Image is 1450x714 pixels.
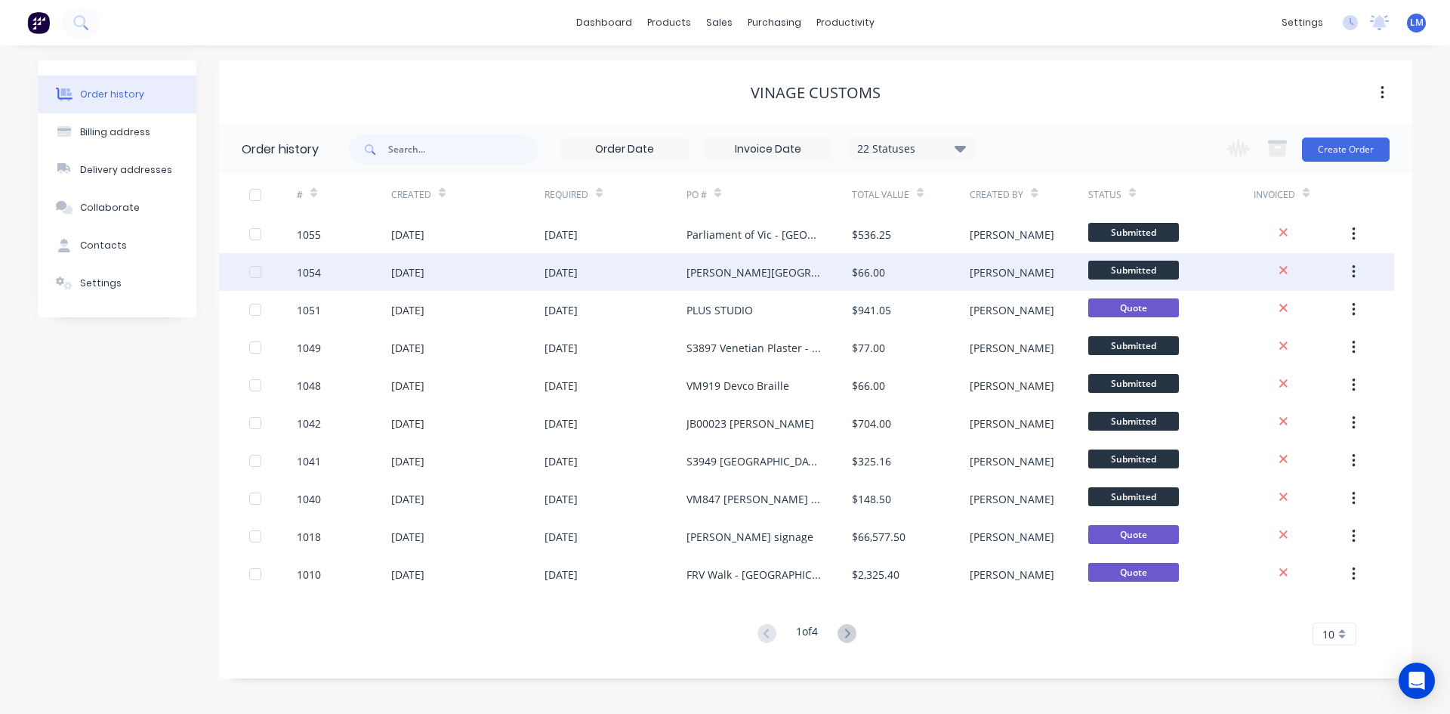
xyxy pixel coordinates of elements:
[545,453,578,469] div: [DATE]
[970,529,1054,545] div: [PERSON_NAME]
[545,340,578,356] div: [DATE]
[1088,412,1179,431] span: Submitted
[545,174,686,215] div: Required
[1088,336,1179,355] span: Submitted
[545,264,578,280] div: [DATE]
[297,188,303,202] div: #
[686,227,822,243] div: Parliament of Vic - [GEOGRAPHIC_DATA] (Length of Hose)
[561,138,688,161] input: Order Date
[970,227,1054,243] div: [PERSON_NAME]
[1088,563,1179,582] span: Quote
[545,302,578,318] div: [DATE]
[686,529,813,545] div: [PERSON_NAME] signage
[686,264,822,280] div: [PERSON_NAME][GEOGRAPHIC_DATA]
[38,113,196,151] button: Billing address
[852,174,970,215] div: Total Value
[297,453,321,469] div: 1041
[391,491,424,507] div: [DATE]
[852,264,885,280] div: $66.00
[686,378,789,394] div: VM919 Devco Braille
[545,529,578,545] div: [DATE]
[970,491,1054,507] div: [PERSON_NAME]
[1410,16,1424,29] span: LM
[699,11,740,34] div: sales
[686,174,852,215] div: PO #
[391,567,424,583] div: [DATE]
[640,11,699,34] div: products
[852,227,891,243] div: $536.25
[38,264,196,302] button: Settings
[297,378,321,394] div: 1048
[970,378,1054,394] div: [PERSON_NAME]
[297,302,321,318] div: 1051
[391,378,424,394] div: [DATE]
[297,340,321,356] div: 1049
[1088,174,1254,215] div: Status
[80,239,127,252] div: Contacts
[970,567,1054,583] div: [PERSON_NAME]
[545,567,578,583] div: [DATE]
[545,227,578,243] div: [DATE]
[1088,188,1121,202] div: Status
[80,201,140,215] div: Collaborate
[391,453,424,469] div: [DATE]
[852,340,885,356] div: $77.00
[686,416,814,431] div: JB00023 [PERSON_NAME]
[391,302,424,318] div: [DATE]
[686,491,822,507] div: VM847 [PERSON_NAME] Rd - Panel
[970,188,1023,202] div: Created By
[545,491,578,507] div: [DATE]
[391,529,424,545] div: [DATE]
[848,141,975,157] div: 22 Statuses
[852,491,891,507] div: $148.50
[1088,374,1179,393] span: Submitted
[740,11,809,34] div: purchasing
[1088,223,1179,242] span: Submitted
[242,141,319,159] div: Order history
[80,88,144,101] div: Order history
[852,416,891,431] div: $704.00
[391,227,424,243] div: [DATE]
[686,188,707,202] div: PO #
[970,453,1054,469] div: [PERSON_NAME]
[1088,261,1179,280] span: Submitted
[686,453,822,469] div: S3949 [GEOGRAPHIC_DATA] Co - GPT Signage
[686,567,822,583] div: FRV Walk - [GEOGRAPHIC_DATA]
[545,416,578,431] div: [DATE]
[297,227,321,243] div: 1055
[1274,11,1331,34] div: settings
[80,163,172,177] div: Delivery addresses
[391,174,545,215] div: Created
[297,416,321,431] div: 1042
[1254,174,1348,215] div: Invoiced
[38,76,196,113] button: Order history
[852,567,899,583] div: $2,325.40
[1322,626,1334,642] span: 10
[569,11,640,34] a: dashboard
[686,340,822,356] div: S3897 Venetian Plaster - Signage
[545,378,578,394] div: [DATE]
[1254,188,1295,202] div: Invoiced
[1088,450,1179,468] span: Submitted
[970,416,1054,431] div: [PERSON_NAME]
[391,264,424,280] div: [DATE]
[970,340,1054,356] div: [PERSON_NAME]
[852,302,891,318] div: $941.05
[391,340,424,356] div: [DATE]
[852,378,885,394] div: $66.00
[686,302,753,318] div: PLUS STUDIO
[27,11,50,34] img: Factory
[1088,487,1179,506] span: Submitted
[852,529,905,545] div: $66,577.50
[852,188,909,202] div: Total Value
[545,188,588,202] div: Required
[970,264,1054,280] div: [PERSON_NAME]
[297,567,321,583] div: 1010
[391,416,424,431] div: [DATE]
[297,174,391,215] div: #
[796,623,818,645] div: 1 of 4
[80,125,150,139] div: Billing address
[852,453,891,469] div: $325.16
[38,189,196,227] button: Collaborate
[1399,663,1435,699] div: Open Intercom Messenger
